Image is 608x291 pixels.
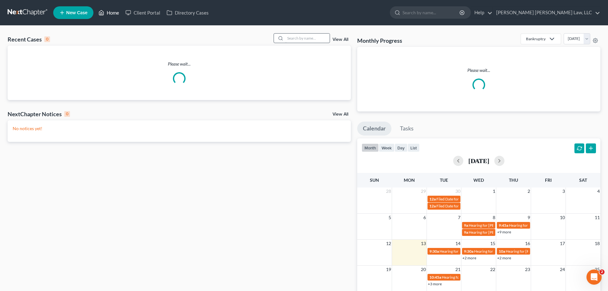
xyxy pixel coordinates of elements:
[8,35,50,43] div: Recent Cases
[506,249,555,254] span: Hearing for [PERSON_NAME]
[429,249,439,254] span: 9:30a
[462,256,476,260] a: +2 more
[594,266,600,273] span: 25
[473,177,484,183] span: Wed
[385,187,392,195] span: 28
[527,214,531,221] span: 9
[285,34,330,43] input: Search by name...
[526,36,546,41] div: Bankruptcy
[497,230,511,234] a: +9 more
[524,240,531,247] span: 16
[599,269,605,275] span: 2
[509,223,558,228] span: Hearing for [PERSON_NAME]
[509,177,518,183] span: Thu
[524,266,531,273] span: 23
[423,214,427,221] span: 6
[163,7,212,18] a: Directory Cases
[385,240,392,247] span: 12
[428,282,442,286] a: +3 more
[429,204,436,208] span: 12a
[562,187,566,195] span: 3
[332,37,348,42] a: View All
[442,275,491,280] span: Hearing for [PERSON_NAME]
[404,177,415,183] span: Mon
[457,214,461,221] span: 7
[332,112,348,117] a: View All
[440,249,544,254] span: Hearing for [US_STATE] Safety Association of Timbermen - Self I
[394,122,419,136] a: Tasks
[527,187,531,195] span: 2
[464,230,468,235] span: 9a
[471,7,492,18] a: Help
[474,249,578,254] span: Hearing for [US_STATE] Safety Association of Timbermen - Self I
[499,223,508,228] span: 9:45a
[385,266,392,273] span: 19
[490,266,496,273] span: 22
[545,177,552,183] span: Fri
[492,214,496,221] span: 8
[8,110,70,118] div: NextChapter Notices
[559,266,566,273] span: 24
[468,157,489,164] h2: [DATE]
[455,266,461,273] span: 21
[357,122,391,136] a: Calendar
[357,37,402,44] h3: Monthly Progress
[122,7,163,18] a: Client Portal
[493,7,600,18] a: [PERSON_NAME] [PERSON_NAME] Law, LLC
[95,7,122,18] a: Home
[469,230,518,235] span: Hearing for [PERSON_NAME]
[594,240,600,247] span: 18
[408,143,420,152] button: list
[362,143,379,152] button: month
[420,266,427,273] span: 20
[402,7,460,18] input: Search by name...
[379,143,395,152] button: week
[8,61,351,67] p: Please wait...
[429,275,441,280] span: 10:45a
[579,177,587,183] span: Sat
[586,269,602,285] iframe: Intercom live chat
[559,214,566,221] span: 10
[395,143,408,152] button: day
[499,249,505,254] span: 10a
[420,187,427,195] span: 29
[464,223,468,228] span: 9a
[464,249,473,254] span: 9:30a
[429,197,436,201] span: 12a
[13,125,346,132] p: No notices yet!
[388,214,392,221] span: 5
[594,214,600,221] span: 11
[469,223,518,228] span: Hearing for [PERSON_NAME]
[362,67,595,73] p: Please wait...
[492,187,496,195] span: 1
[436,204,489,208] span: Filed Date for [PERSON_NAME]
[436,197,489,201] span: Filed Date for [PERSON_NAME]
[497,256,511,260] a: +2 more
[64,111,70,117] div: 0
[44,36,50,42] div: 0
[455,187,461,195] span: 30
[420,240,427,247] span: 13
[440,177,448,183] span: Tue
[66,10,87,15] span: New Case
[490,240,496,247] span: 15
[370,177,379,183] span: Sun
[597,187,600,195] span: 4
[559,240,566,247] span: 17
[455,240,461,247] span: 14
